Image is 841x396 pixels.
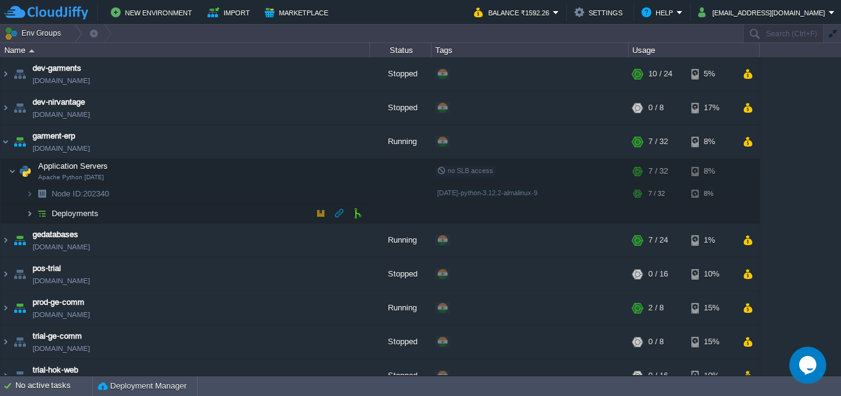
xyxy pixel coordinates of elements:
span: Apache Python [DATE] [38,174,104,181]
div: Stopped [370,57,432,91]
img: AMDAwAAAACH5BAEAAAAALAAAAAABAAEAAAICRAEAOw== [1,57,10,91]
a: gedatabases [33,228,78,241]
div: 5% [691,57,731,91]
div: Stopped [370,257,432,291]
button: Deployment Manager [98,380,187,392]
div: Running [370,224,432,257]
img: AMDAwAAAACH5BAEAAAAALAAAAAABAAEAAAICRAEAOw== [11,224,28,257]
img: AMDAwAAAACH5BAEAAAAALAAAAAABAAEAAAICRAEAOw== [11,291,28,325]
img: AMDAwAAAACH5BAEAAAAALAAAAAABAAEAAAICRAEAOw== [17,159,34,184]
span: 202340 [50,188,111,199]
img: AMDAwAAAACH5BAEAAAAALAAAAAABAAEAAAICRAEAOw== [1,125,10,158]
div: Running [370,291,432,325]
span: Node ID: [52,189,83,198]
span: Application Servers [37,161,110,171]
span: [DOMAIN_NAME] [33,241,90,253]
a: dev-nirvantage [33,96,85,108]
div: 8% [691,184,731,203]
a: [DOMAIN_NAME] [33,75,90,87]
div: Stopped [370,91,432,124]
img: AMDAwAAAACH5BAEAAAAALAAAAAABAAEAAAICRAEAOw== [11,125,28,158]
button: Env Groups [4,25,65,42]
a: garment-erp [33,130,75,142]
a: pos-trial [33,262,61,275]
a: Deployments [50,208,100,219]
a: prod-ge-comm [33,296,84,309]
div: Usage [629,43,759,57]
div: 10 / 24 [648,57,672,91]
img: AMDAwAAAACH5BAEAAAAALAAAAAABAAEAAAICRAEAOw== [11,359,28,392]
div: Stopped [370,359,432,392]
button: Marketplace [265,5,332,20]
button: Import [207,5,254,20]
div: 7 / 32 [648,184,665,203]
img: AMDAwAAAACH5BAEAAAAALAAAAAABAAEAAAICRAEAOw== [1,91,10,124]
a: dev-garments [33,62,81,75]
a: [DOMAIN_NAME] [33,275,90,287]
a: Application ServersApache Python [DATE] [37,161,110,171]
img: AMDAwAAAACH5BAEAAAAALAAAAAABAAEAAAICRAEAOw== [9,159,16,184]
div: 7 / 32 [648,125,668,158]
a: [DOMAIN_NAME] [33,142,90,155]
div: 15% [691,291,731,325]
img: AMDAwAAAACH5BAEAAAAALAAAAAABAAEAAAICRAEAOw== [1,224,10,257]
div: Running [370,125,432,158]
img: AMDAwAAAACH5BAEAAAAALAAAAAABAAEAAAICRAEAOw== [26,204,33,223]
a: [DOMAIN_NAME] [33,108,90,121]
a: [DOMAIN_NAME] [33,309,90,321]
iframe: chat widget [789,347,829,384]
img: AMDAwAAAACH5BAEAAAAALAAAAAABAAEAAAICRAEAOw== [11,57,28,91]
button: New Environment [111,5,196,20]
div: 8% [691,125,731,158]
img: AMDAwAAAACH5BAEAAAAALAAAAAABAAEAAAICRAEAOw== [1,257,10,291]
div: 17% [691,91,731,124]
div: 0 / 8 [648,325,664,358]
div: Name [1,43,369,57]
div: No active tasks [15,376,92,396]
a: [DOMAIN_NAME] [33,342,90,355]
img: AMDAwAAAACH5BAEAAAAALAAAAAABAAEAAAICRAEAOw== [26,184,33,203]
div: 15% [691,325,731,358]
a: Node ID:202340 [50,188,111,199]
button: Help [642,5,677,20]
button: Balance ₹1592.26 [474,5,553,20]
img: AMDAwAAAACH5BAEAAAAALAAAAAABAAEAAAICRAEAOw== [1,291,10,325]
div: 10% [691,257,731,291]
div: 1% [691,224,731,257]
img: AMDAwAAAACH5BAEAAAAALAAAAAABAAEAAAICRAEAOw== [33,184,50,203]
div: 0 / 16 [648,257,668,291]
img: CloudJiffy [4,5,88,20]
span: no SLB access [437,167,493,174]
img: AMDAwAAAACH5BAEAAAAALAAAAAABAAEAAAICRAEAOw== [11,91,28,124]
div: 0 / 8 [648,91,664,124]
button: Settings [574,5,626,20]
img: AMDAwAAAACH5BAEAAAAALAAAAAABAAEAAAICRAEAOw== [1,325,10,358]
div: 2 / 8 [648,291,664,325]
img: AMDAwAAAACH5BAEAAAAALAAAAAABAAEAAAICRAEAOw== [33,204,50,223]
img: AMDAwAAAACH5BAEAAAAALAAAAAABAAEAAAICRAEAOw== [1,359,10,392]
div: 7 / 32 [648,159,668,184]
div: 0 / 16 [648,359,668,392]
div: Status [371,43,431,57]
a: trial-hok-web [33,364,78,376]
div: Tags [432,43,628,57]
a: trial-ge-comm [33,330,82,342]
img: AMDAwAAAACH5BAEAAAAALAAAAAABAAEAAAICRAEAOw== [11,257,28,291]
div: Stopped [370,325,432,358]
div: 8% [691,159,731,184]
img: AMDAwAAAACH5BAEAAAAALAAAAAABAAEAAAICRAEAOw== [29,49,34,52]
button: [EMAIL_ADDRESS][DOMAIN_NAME] [698,5,829,20]
span: [DATE]-python-3.12.2-almalinux-9 [437,189,537,196]
div: 10% [691,359,731,392]
img: AMDAwAAAACH5BAEAAAAALAAAAAABAAEAAAICRAEAOw== [11,325,28,358]
div: 7 / 24 [648,224,668,257]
